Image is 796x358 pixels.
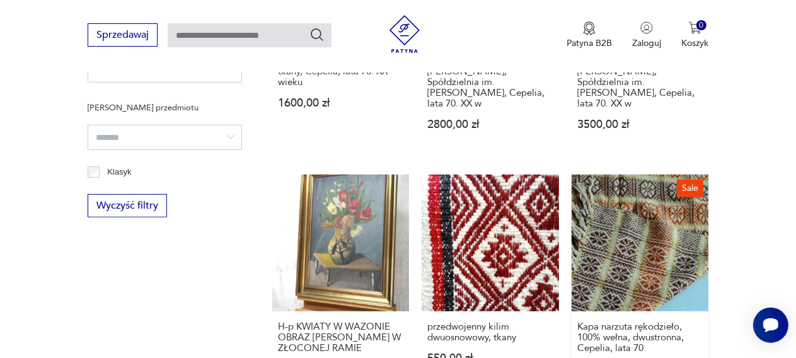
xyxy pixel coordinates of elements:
[278,98,403,108] p: 1600,00 zł
[88,32,158,40] a: Sprzedawaj
[696,20,707,31] div: 0
[567,21,612,49] button: Patyna B2B
[427,45,553,109] h3: Kilim wełniany „Jesień”, ręcznie tkany, [PERSON_NAME], Spółdzielnia im. [PERSON_NAME], Cepelia, l...
[577,321,703,354] h3: Kapa narzuta rękodzieło, 100% wełna, dwustronna, Cepelia, lata 70.
[309,27,325,42] button: Szukaj
[567,21,612,49] a: Ikona medaluPatyna B2B
[577,119,703,130] p: 3500,00 zł
[583,21,596,35] img: Ikona medalu
[278,321,403,354] h3: H-p KWIATY W WAZONIE OBRAZ [PERSON_NAME] W ZŁOCONEJ RAMIE
[88,23,158,47] button: Sprzedawaj
[427,119,553,130] p: 2800,00 zł
[640,21,653,34] img: Ikonka użytkownika
[632,21,661,49] button: Zaloguj
[689,21,701,34] img: Ikona koszyka
[681,37,708,49] p: Koszyk
[427,321,553,343] h3: przedwojenny kilim dwuosnowowy, tkany
[88,194,167,217] button: Wyczyść filtry
[753,308,788,343] iframe: Smartsupp widget button
[632,37,661,49] p: Zaloguj
[386,15,424,53] img: Patyna - sklep z meblami i dekoracjami vintage
[107,165,131,179] p: Klasyk
[278,45,403,88] h3: Unikalny dywan skórzany „Fale światła”, czarny, ręcznie tkany, Cepelia, lata 70. XX wieku
[567,37,612,49] p: Patyna B2B
[88,101,242,115] p: [PERSON_NAME] przedmiotu
[577,45,703,109] h3: Kilim wełniany „Jesień”, ręcznie tkany, [PERSON_NAME], Spółdzielnia im. [PERSON_NAME], Cepelia, l...
[681,21,708,49] button: 0Koszyk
